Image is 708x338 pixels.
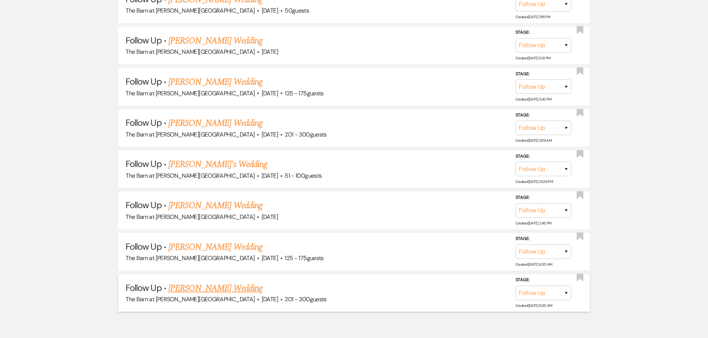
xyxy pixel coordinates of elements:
span: Follow Up [126,76,161,87]
span: Created: [DATE] 10:26 PM [515,179,553,184]
span: [DATE] [262,131,278,138]
span: [DATE] [262,295,278,303]
span: Created: [DATE] 11:39 AM [515,138,552,143]
span: The Barn at [PERSON_NAME][GEOGRAPHIC_DATA] [126,7,255,14]
span: Follow Up [126,199,161,211]
span: Created: [DATE] 8:20 AM [515,262,552,267]
label: Stage: [515,70,571,78]
a: [PERSON_NAME] Wedding [168,34,262,47]
span: [DATE] [262,89,278,97]
span: The Barn at [PERSON_NAME][GEOGRAPHIC_DATA] [126,131,255,138]
label: Stage: [515,111,571,119]
span: 201 - 300 guests [285,131,326,138]
span: The Barn at [PERSON_NAME][GEOGRAPHIC_DATA] [126,48,255,56]
span: [DATE] [262,48,278,56]
span: 201 - 300 guests [285,295,326,303]
span: The Barn at [PERSON_NAME][GEOGRAPHIC_DATA] [126,213,255,221]
span: The Barn at [PERSON_NAME][GEOGRAPHIC_DATA] [126,295,255,303]
span: The Barn at [PERSON_NAME][GEOGRAPHIC_DATA] [126,172,255,180]
span: Created: [DATE] 5:43 PM [515,97,552,102]
span: Follow Up [126,241,161,252]
span: 50 guests [285,7,309,14]
span: Follow Up [126,282,161,293]
span: [DATE] [262,254,278,262]
label: Stage: [515,194,571,202]
span: Created: [DATE] 6:31 PM [515,56,550,60]
span: 125 - 175 guests [285,254,323,262]
label: Stage: [515,29,571,37]
span: [DATE] [262,7,278,14]
label: Stage: [515,276,571,284]
a: [PERSON_NAME] Wedding [168,75,262,89]
span: Created: [DATE] 8:20 AM [515,303,552,308]
a: [PERSON_NAME] Wedding [168,240,262,254]
span: Created: [DATE] 11:16 PM [515,14,550,19]
a: [PERSON_NAME] Wedding [168,199,262,212]
label: Stage: [515,235,571,243]
span: 125 - 175 guests [285,89,323,97]
span: Follow Up [126,158,161,170]
a: [PERSON_NAME] Wedding [168,282,262,295]
a: [PERSON_NAME] Wedding [168,117,262,130]
span: Created: [DATE] 3:45 PM [515,221,552,226]
span: 51 - 100 guests [285,172,321,180]
span: Follow Up [126,117,161,128]
span: Follow Up [126,35,161,46]
label: Stage: [515,152,571,161]
span: The Barn at [PERSON_NAME][GEOGRAPHIC_DATA] [126,89,255,97]
a: [PERSON_NAME]'s Wedding [168,158,267,171]
span: [DATE] [262,172,278,180]
span: The Barn at [PERSON_NAME][GEOGRAPHIC_DATA] [126,254,255,262]
span: [DATE] [262,213,278,221]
